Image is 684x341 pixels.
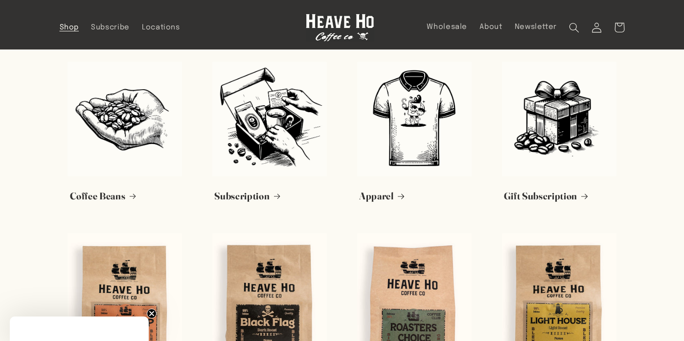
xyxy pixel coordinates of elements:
[142,23,180,32] span: Locations
[70,190,181,202] a: Coffee Beans
[91,23,130,32] span: Subscribe
[427,23,467,32] span: Wholesale
[504,190,615,202] a: Gift Subscription
[508,16,563,38] a: Newsletter
[474,16,508,38] a: About
[214,190,325,202] a: Subscription
[563,16,586,39] summary: Search
[421,16,474,38] a: Wholesale
[136,17,186,38] a: Locations
[515,23,557,32] span: Newsletter
[53,17,85,38] a: Shop
[147,309,157,318] button: Close teaser
[359,190,470,202] a: Apparel
[85,17,136,38] a: Subscribe
[10,317,149,341] div: Close teaser
[479,23,502,32] span: About
[306,14,374,42] img: Heave Ho Coffee Co
[60,23,79,32] span: Shop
